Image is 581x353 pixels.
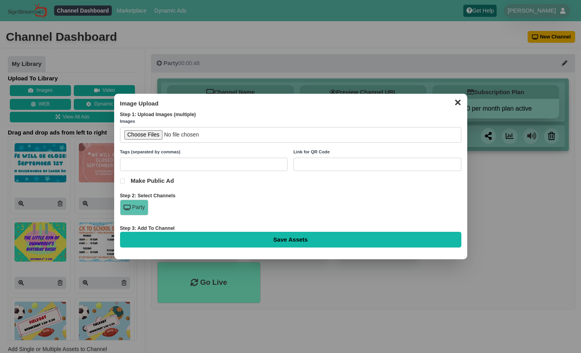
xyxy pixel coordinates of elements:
input: Save Assets [120,232,461,247]
div: Step 3: Add To Channel [120,225,461,232]
button: ✕ [450,96,465,107]
div: Step 2: Select Channels [120,193,461,200]
div: Step 1: Upload Images (multiple) [120,111,461,118]
h3: Image Upload [120,100,461,107]
label: Make Public Ad [120,177,461,185]
label: Images [120,118,461,125]
label: Tags (separated by commas) [120,149,288,156]
div: Party [120,200,149,215]
input: Make Public Ad [120,178,125,184]
label: Link for QR Code [293,149,461,156]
